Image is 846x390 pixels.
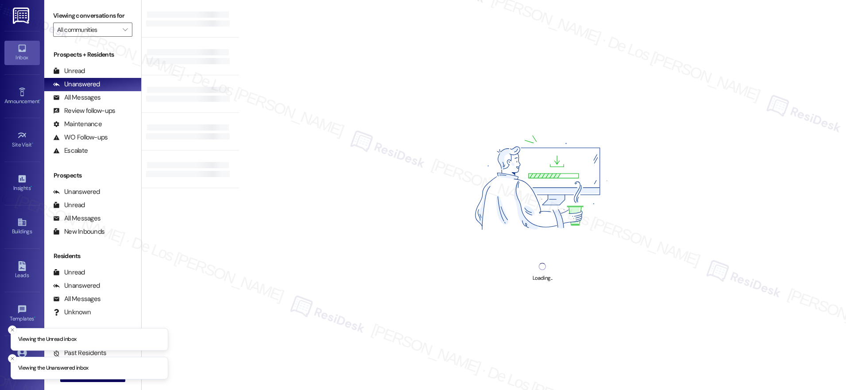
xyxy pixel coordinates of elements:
[4,41,40,65] a: Inbox
[53,201,85,210] div: Unread
[57,23,118,37] input: All communities
[53,120,102,129] div: Maintenance
[53,80,100,89] div: Unanswered
[44,251,141,261] div: Residents
[533,274,552,283] div: Loading...
[44,171,141,180] div: Prospects
[44,50,141,59] div: Prospects + Residents
[31,184,32,190] span: •
[53,227,104,236] div: New Inbounds
[123,26,127,33] i: 
[53,268,85,277] div: Unread
[18,364,89,372] p: Viewing the Unanswered inbox
[4,302,40,326] a: Templates •
[53,146,88,155] div: Escalate
[4,128,40,152] a: Site Visit •
[53,93,100,102] div: All Messages
[4,171,40,195] a: Insights •
[32,140,33,147] span: •
[53,214,100,223] div: All Messages
[53,187,100,197] div: Unanswered
[34,314,35,320] span: •
[53,281,100,290] div: Unanswered
[53,294,100,304] div: All Messages
[13,8,31,24] img: ResiDesk Logo
[53,9,132,23] label: Viewing conversations for
[39,97,41,103] span: •
[18,336,76,344] p: Viewing the Unread inbox
[4,259,40,282] a: Leads
[53,106,115,116] div: Review follow-ups
[53,133,108,142] div: WO Follow-ups
[4,215,40,239] a: Buildings
[8,325,17,334] button: Close toast
[53,308,91,317] div: Unknown
[4,345,40,369] a: Account
[53,66,85,76] div: Unread
[8,354,17,363] button: Close toast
